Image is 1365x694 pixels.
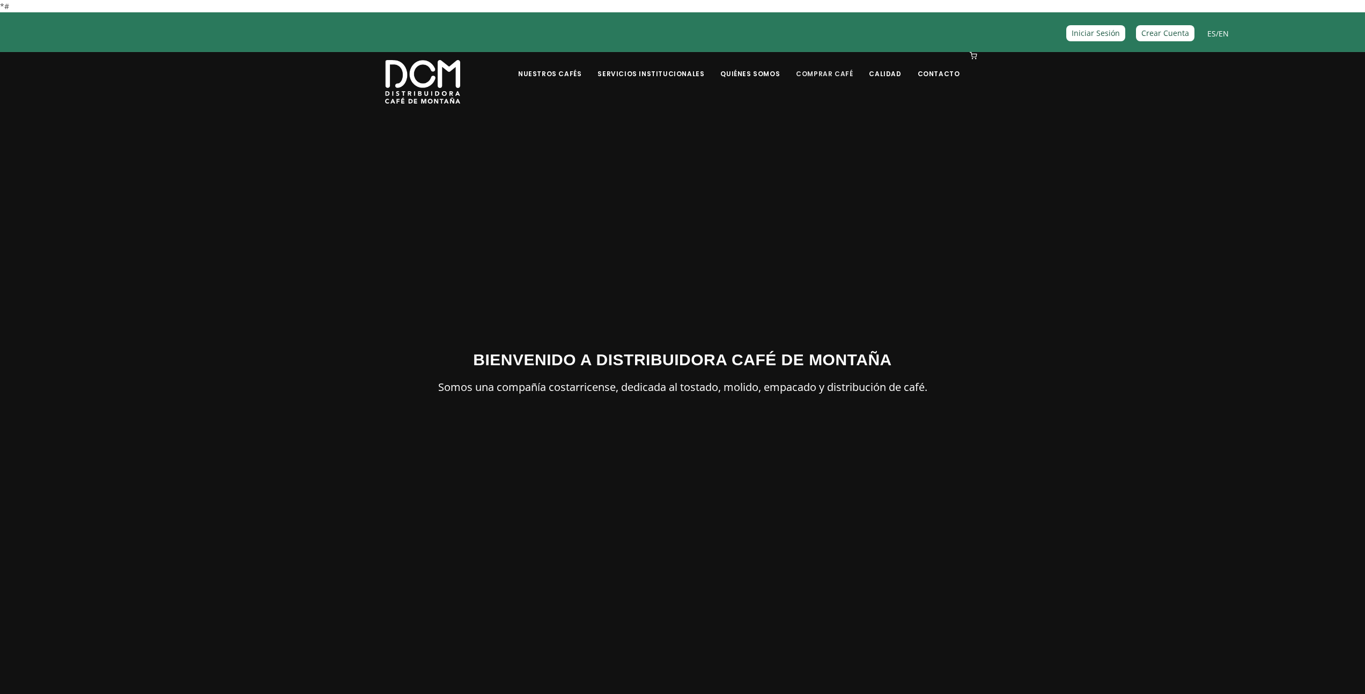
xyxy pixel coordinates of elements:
[591,53,711,78] a: Servicios Institucionales
[862,53,907,78] a: Calidad
[911,53,966,78] a: Contacto
[1207,28,1216,39] a: ES
[385,378,980,396] p: Somos una compañía costarricense, dedicada al tostado, molido, empacado y distribución de café.
[1136,25,1194,41] a: Crear Cuenta
[1219,28,1229,39] a: EN
[790,53,859,78] a: Comprar Café
[1066,25,1125,41] a: Iniciar Sesión
[512,53,588,78] a: Nuestros Cafés
[385,348,980,372] h3: BIENVENIDO A DISTRIBUIDORA CAFÉ DE MONTAÑA
[1207,27,1229,40] span: /
[714,53,786,78] a: Quiénes Somos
